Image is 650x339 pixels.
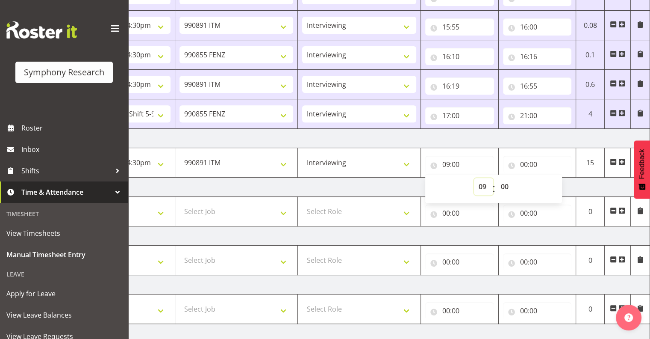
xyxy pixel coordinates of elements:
td: [DATE] [52,226,650,246]
td: [DATE] [52,178,650,197]
span: Manual Timesheet Entry [6,248,122,261]
span: Roster [21,122,124,134]
a: View Leave Balances [2,304,126,326]
button: Feedback - Show survey [634,140,650,199]
img: help-xxl-2.png [624,313,633,322]
span: Apply for Leave [6,287,122,300]
span: Feedback [638,149,646,179]
input: Click to select... [425,253,494,271]
td: 0 [576,197,605,226]
td: 4 [576,99,605,129]
span: View Timesheets [6,227,122,240]
input: Click to select... [503,77,572,95]
td: 15 [576,148,605,178]
input: Click to select... [503,253,572,271]
span: Shifts [21,164,111,177]
div: Timesheet [2,205,126,223]
input: Click to select... [425,302,494,319]
span: Inbox [21,143,124,156]
input: Click to select... [503,18,572,36]
input: Click to select... [503,205,572,222]
input: Click to select... [425,205,494,222]
span: : [492,178,495,199]
input: Click to select... [425,48,494,65]
a: View Timesheets [2,223,126,244]
img: Rosterit website logo [6,21,77,39]
input: Click to select... [503,156,572,173]
span: Time & Attendance [21,186,111,199]
td: 0.6 [576,70,605,99]
div: Leave [2,265,126,283]
a: Apply for Leave [2,283,126,304]
input: Click to select... [503,48,572,65]
span: View Leave Balances [6,309,122,321]
td: [DATE] [52,129,650,148]
input: Click to select... [425,107,494,124]
input: Click to select... [425,18,494,36]
td: 0.08 [576,11,605,40]
input: Click to select... [503,302,572,319]
input: Click to select... [425,156,494,173]
td: [DATE] [52,275,650,294]
input: Click to select... [503,107,572,124]
td: 0.1 [576,40,605,70]
input: Click to select... [425,77,494,95]
a: Manual Timesheet Entry [2,244,126,265]
td: 0 [576,294,605,324]
div: Symphony Research [24,66,104,79]
td: 0 [576,246,605,275]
